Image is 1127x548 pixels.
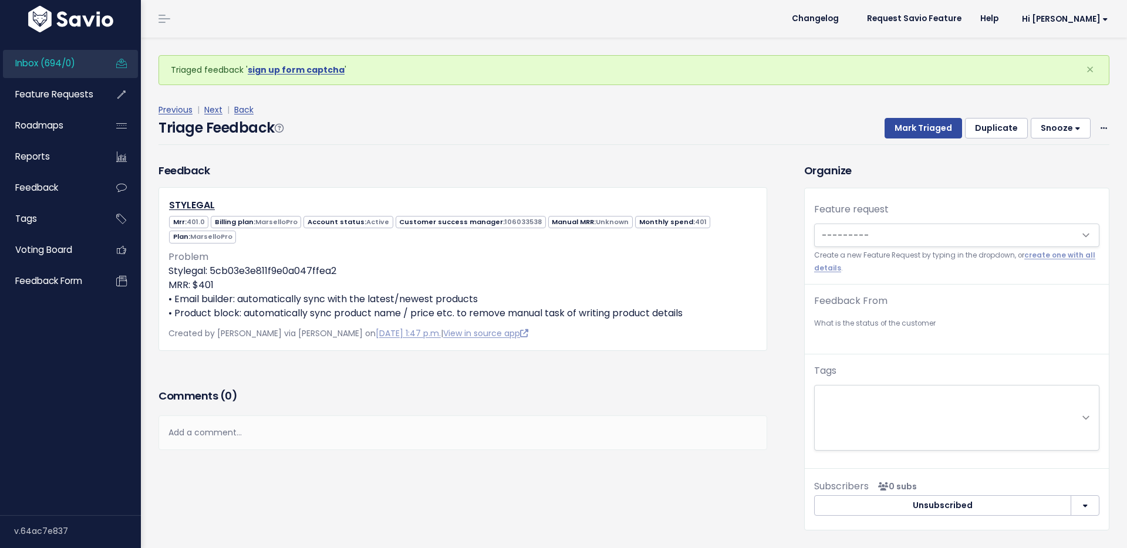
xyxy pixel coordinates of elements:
[1022,15,1108,23] span: Hi [PERSON_NAME]
[3,205,97,232] a: Tags
[3,174,97,201] a: Feedback
[366,217,389,226] span: Active
[169,198,215,212] a: STYLEGAL
[234,104,254,116] a: Back
[15,88,93,100] span: Feature Requests
[376,327,441,339] a: [DATE] 1:47 p.m.
[971,10,1008,28] a: Help
[1086,60,1094,79] span: ×
[792,15,839,23] span: Changelog
[187,217,205,226] span: 401.0
[505,217,542,226] span: 106033538
[168,264,757,320] p: Stylegal: 5cb03e3e811f9e0a047ffea2 MRR: $401 • Email builder: automatically sync with the latest/...
[168,250,208,263] span: Problem
[168,327,528,339] span: Created by [PERSON_NAME] via [PERSON_NAME] on |
[225,104,232,116] span: |
[158,104,193,116] a: Previous
[15,119,63,131] span: Roadmaps
[1074,56,1106,84] button: Close
[396,216,546,228] span: Customer success manager:
[158,415,767,450] div: Add a comment...
[814,202,889,217] label: Feature request
[814,495,1071,516] button: Unsubscribed
[814,317,1099,330] small: What is the status of the customer
[15,57,75,69] span: Inbox (694/0)
[248,64,345,76] a: sign up form captcha
[225,388,232,403] span: 0
[3,268,97,295] a: Feedback form
[204,104,222,116] a: Next
[15,181,58,194] span: Feedback
[814,249,1099,275] small: Create a new Feature Request by typing in the dropdown, or .
[814,364,836,378] label: Tags
[195,104,202,116] span: |
[3,50,97,77] a: Inbox (694/0)
[158,388,767,404] h3: Comments ( )
[158,163,210,178] h3: Feedback
[211,216,301,228] span: Billing plan:
[596,217,629,226] span: Unknown
[858,10,971,28] a: Request Savio Feature
[3,81,97,108] a: Feature Requests
[303,216,393,228] span: Account status:
[158,55,1109,85] div: Triaged feedback ' '
[169,216,208,228] span: Mrr:
[158,117,283,138] h4: Triage Feedback
[15,150,50,163] span: Reports
[15,243,72,256] span: Voting Board
[3,112,97,139] a: Roadmaps
[965,118,1028,139] button: Duplicate
[169,231,236,243] span: Plan:
[885,118,962,139] button: Mark Triaged
[255,217,298,226] span: MarselloPro
[814,479,869,493] span: Subscribers
[3,236,97,263] a: Voting Board
[3,143,97,170] a: Reports
[814,251,1095,272] a: create one with all details
[695,217,707,226] span: 401
[548,216,633,228] span: Manual MRR:
[873,481,917,492] span: <p><strong>Subscribers</strong><br><br> No subscribers yet<br> </p>
[443,327,528,339] a: View in source app
[15,212,37,225] span: Tags
[14,516,141,546] div: v.64ac7e837
[190,232,232,241] span: MarselloPro
[25,6,116,32] img: logo-white.9d6f32f41409.svg
[1008,10,1118,28] a: Hi [PERSON_NAME]
[1031,118,1091,139] button: Snooze
[635,216,710,228] span: Monthly spend:
[804,163,1109,178] h3: Organize
[814,294,888,308] label: Feedback From
[15,275,82,287] span: Feedback form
